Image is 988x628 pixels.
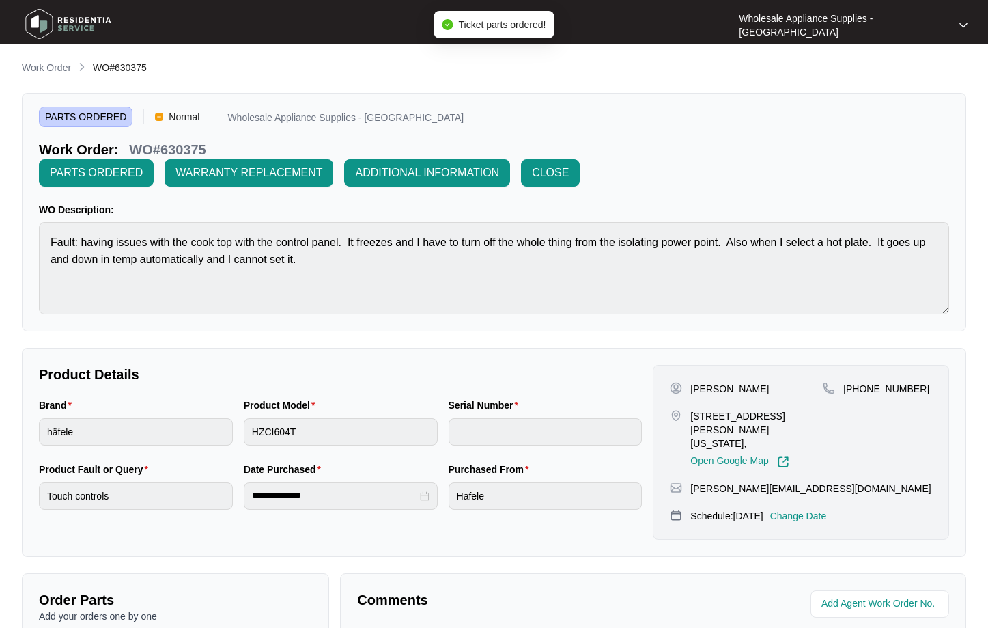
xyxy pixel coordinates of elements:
span: check-circle [442,19,453,30]
p: Work Order [22,61,71,74]
span: WO#630375 [93,62,147,73]
p: Product Details [39,365,642,384]
img: map-pin [823,382,835,394]
p: Work Order: [39,140,118,159]
button: PARTS ORDERED [39,159,154,187]
p: [PERSON_NAME] [690,382,769,396]
input: Product Model [244,418,438,446]
a: Open Google Map [690,456,789,468]
img: residentia service logo [20,3,116,44]
p: [PHONE_NUMBER] [843,382,929,396]
input: Add Agent Work Order No. [821,596,941,612]
label: Purchased From [449,463,535,476]
button: ADDITIONAL INFORMATION [344,159,510,187]
button: CLOSE [521,159,580,187]
input: Purchased From [449,482,643,510]
p: Order Parts [39,590,312,610]
input: Date Purchased [252,489,417,503]
p: Add your orders one by one [39,610,312,623]
label: Product Fault or Query [39,463,154,476]
button: WARRANTY REPLACEMENT [165,159,333,187]
p: Wholesale Appliance Supplies - [GEOGRAPHIC_DATA] [739,12,947,39]
span: PARTS ORDERED [50,165,143,181]
p: Schedule: [DATE] [690,509,763,523]
span: Normal [163,107,205,127]
p: WO Description: [39,203,949,217]
img: map-pin [670,482,682,494]
img: map-pin [670,509,682,521]
img: Link-External [777,456,789,468]
p: WO#630375 [129,140,206,159]
span: Ticket parts ordered! [459,19,546,30]
span: ADDITIONAL INFORMATION [355,165,499,181]
a: Work Order [19,61,74,76]
img: dropdown arrow [959,22,968,29]
span: WARRANTY REPLACEMENT [175,165,322,181]
p: Comments [357,590,643,610]
label: Serial Number [449,398,524,412]
img: map-pin [670,409,682,422]
img: user-pin [670,382,682,394]
input: Brand [39,418,233,446]
p: [STREET_ADDRESS][PERSON_NAME][US_STATE], [690,409,823,450]
input: Serial Number [449,418,643,446]
p: [PERSON_NAME][EMAIL_ADDRESS][DOMAIN_NAME] [690,482,931,495]
span: PARTS ORDERED [39,107,132,127]
label: Product Model [244,398,321,412]
label: Date Purchased [244,463,326,476]
p: Wholesale Appliance Supplies - [GEOGRAPHIC_DATA] [227,113,464,127]
span: CLOSE [532,165,569,181]
p: Change Date [770,509,827,523]
textarea: Fault: having issues with the cook top with the control panel. It freezes and I have to turn off ... [39,222,949,314]
label: Brand [39,398,77,412]
input: Product Fault or Query [39,482,233,510]
img: chevron-right [76,62,87,72]
img: Vercel Logo [155,113,163,121]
